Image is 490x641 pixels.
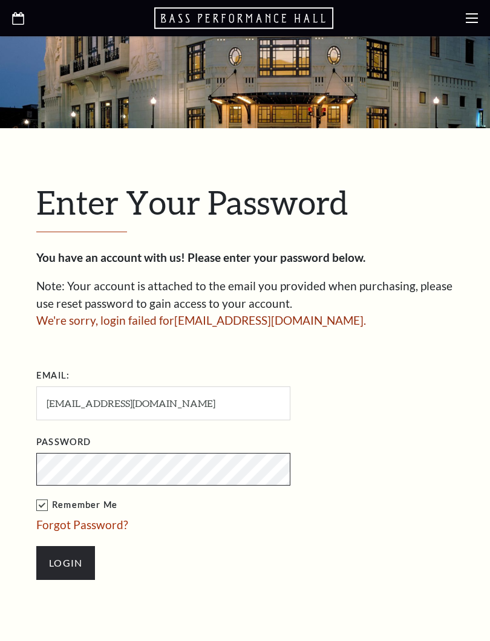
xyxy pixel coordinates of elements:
label: Password [36,435,91,450]
input: Required [36,386,290,420]
span: We're sorry, login failed for [EMAIL_ADDRESS][DOMAIN_NAME] . [36,313,366,327]
strong: You have an account with us! [36,250,185,264]
span: Enter Your Password [36,183,348,221]
label: Email: [36,368,70,383]
p: Note: Your account is attached to the email you provided when purchasing, please use reset passwo... [36,278,454,312]
strong: Please enter your password below. [188,250,365,264]
a: Forgot Password? [36,518,128,532]
label: Remember Me [36,498,411,513]
input: Login [36,546,95,580]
